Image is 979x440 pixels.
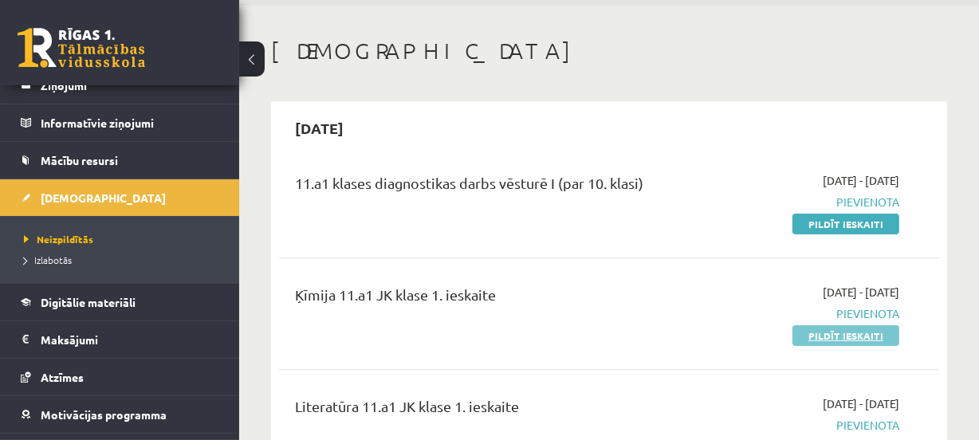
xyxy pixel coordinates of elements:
[24,253,72,266] span: Izlabotās
[41,104,219,141] legend: Informatīvie ziņojumi
[41,321,219,358] legend: Maksājumi
[279,109,360,147] h2: [DATE]
[295,284,690,313] div: Ķīmija 11.a1 JK klase 1. ieskaite
[41,370,84,384] span: Atzīmes
[714,305,899,322] span: Pievienota
[41,407,167,422] span: Motivācijas programma
[41,153,118,167] span: Mācību resursi
[21,321,219,358] a: Maksājumi
[792,325,899,346] a: Pildīt ieskaiti
[271,37,947,65] h1: [DEMOGRAPHIC_DATA]
[792,214,899,234] a: Pildīt ieskaiti
[295,395,690,425] div: Literatūra 11.a1 JK klase 1. ieskaite
[714,194,899,210] span: Pievienota
[18,28,145,68] a: Rīgas 1. Tālmācības vidusskola
[24,232,223,246] a: Neizpildītās
[41,191,166,205] span: [DEMOGRAPHIC_DATA]
[21,284,219,320] a: Digitālie materiāli
[21,396,219,433] a: Motivācijas programma
[41,295,136,309] span: Digitālie materiāli
[295,172,690,202] div: 11.a1 klases diagnostikas darbs vēsturē I (par 10. klasi)
[24,233,93,246] span: Neizpildītās
[41,67,219,104] legend: Ziņojumi
[823,172,899,189] span: [DATE] - [DATE]
[21,104,219,141] a: Informatīvie ziņojumi
[714,417,899,434] span: Pievienota
[24,253,223,267] a: Izlabotās
[21,67,219,104] a: Ziņojumi
[21,179,219,216] a: [DEMOGRAPHIC_DATA]
[21,142,219,179] a: Mācību resursi
[823,395,899,412] span: [DATE] - [DATE]
[21,359,219,395] a: Atzīmes
[823,284,899,301] span: [DATE] - [DATE]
